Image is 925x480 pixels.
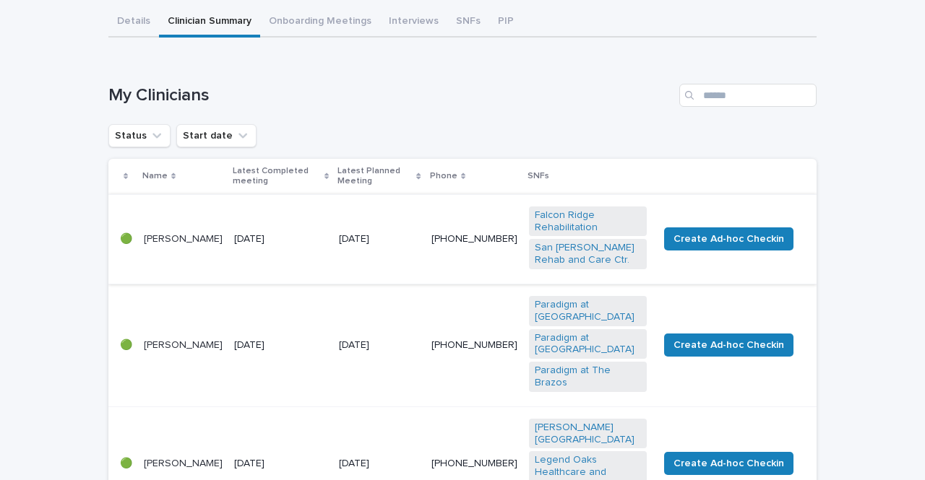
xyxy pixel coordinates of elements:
[535,242,641,266] a: San [PERSON_NAME] Rehab and Care Ctr.
[339,458,419,470] p: [DATE]
[535,332,641,357] a: Paradigm at [GEOGRAPHIC_DATA]
[120,339,132,352] p: 🟢
[380,7,447,38] button: Interviews
[664,452,793,475] button: Create Ad-hoc Checkin
[339,233,419,245] p: [DATE]
[159,7,260,38] button: Clinician Summary
[337,163,413,190] p: Latest Planned Meeting
[489,7,522,38] button: PIP
[120,458,132,470] p: 🟢
[108,284,817,406] tr: 🟢[PERSON_NAME][DATE][DATE][PHONE_NUMBER]Paradigm at [GEOGRAPHIC_DATA] Paradigm at [GEOGRAPHIC_DAT...
[535,422,641,446] a: [PERSON_NAME][GEOGRAPHIC_DATA]
[535,299,641,323] a: Paradigm at [GEOGRAPHIC_DATA]
[234,339,327,352] p: [DATE]
[108,85,674,106] h1: My Clinicians
[431,458,517,468] a: [PHONE_NUMBER]
[176,124,257,147] button: Start date
[528,168,549,184] p: SNFs
[431,234,517,244] a: [PHONE_NUMBER]
[144,233,223,245] p: [PERSON_NAME]
[108,194,817,284] tr: 🟢[PERSON_NAME][DATE][DATE][PHONE_NUMBER]Falcon Ridge Rehabilitation San [PERSON_NAME] Rehab and C...
[431,340,517,350] a: [PHONE_NUMBER]
[144,458,223,470] p: [PERSON_NAME]
[120,233,132,245] p: 🟢
[535,365,641,389] a: Paradigm at The Brazos
[260,7,380,38] button: Onboarding Meetings
[234,458,327,470] p: [DATE]
[674,456,784,471] span: Create Ad-hoc Checkin
[108,124,171,147] button: Status
[447,7,489,38] button: SNFs
[664,333,793,357] button: Create Ad-hoc Checkin
[664,227,793,250] button: Create Ad-hoc Checkin
[144,339,223,352] p: [PERSON_NAME]
[339,339,419,352] p: [DATE]
[535,209,641,234] a: Falcon Ridge Rehabilitation
[233,163,321,190] p: Latest Completed meeting
[430,168,457,184] p: Phone
[142,168,168,184] p: Name
[674,338,784,352] span: Create Ad-hoc Checkin
[679,84,817,107] input: Search
[234,233,327,245] p: [DATE]
[108,7,159,38] button: Details
[674,232,784,246] span: Create Ad-hoc Checkin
